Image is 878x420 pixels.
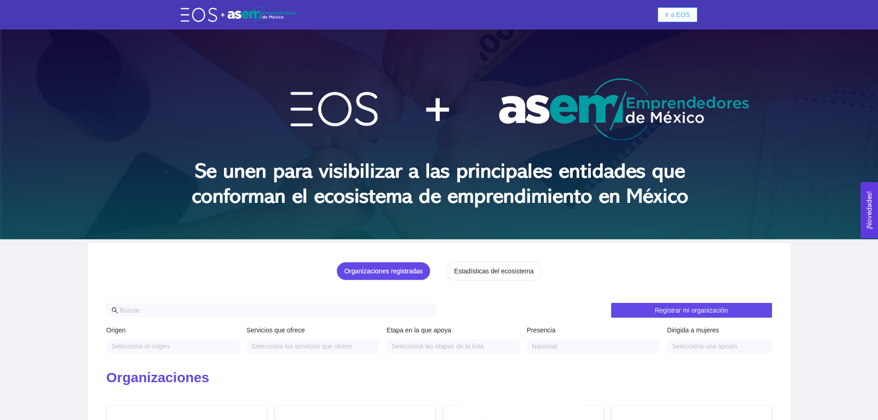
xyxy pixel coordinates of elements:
label: Etapa en la que apoya [387,325,451,335]
label: Presencia [527,325,555,335]
div: Estadísticas del ecosistema [454,266,534,276]
button: Ir a EOS [658,7,697,22]
label: Dirigida a mujeres [667,325,719,335]
button: Open Feedback Widget [860,182,878,238]
label: Servicios que ofrece [247,325,305,335]
div: Organizaciones registradas [344,266,423,276]
img: eos-asem-logo.38b026ae.png [181,6,296,23]
span: search [112,307,118,314]
span: Registrar mi organización [655,305,728,315]
button: Registrar mi organización [611,303,772,318]
h2: Organizaciones [106,368,772,387]
label: Origen [106,325,126,335]
span: Ir a EOS [665,10,690,20]
input: Buscar [120,305,430,315]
